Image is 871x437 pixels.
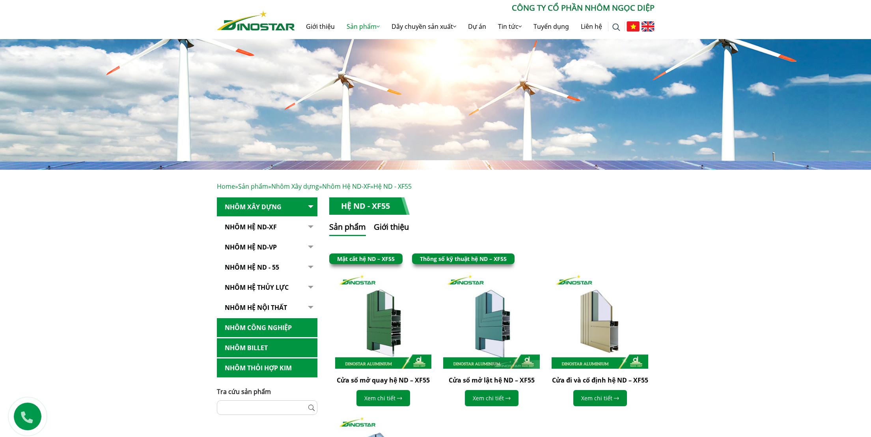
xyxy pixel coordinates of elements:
[217,182,412,191] span: » » » »
[337,376,430,384] a: Cửa sổ mở quay hệ ND – XF55
[217,338,317,358] a: Nhôm Billet
[386,14,462,39] a: Dây chuyền sản xuất
[217,218,317,237] a: Nhôm Hệ ND-XF
[612,23,620,31] img: search
[492,14,528,39] a: Tin tức
[217,11,295,30] img: Nhôm Dinostar
[217,238,317,257] a: Nhôm Hệ ND-VP
[528,14,575,39] a: Tuyển dụng
[465,390,518,406] a: Xem chi tiết
[217,258,317,277] a: NHÔM HỆ ND - 55
[217,278,317,297] a: Nhôm hệ thủy lực
[552,272,648,369] img: Cửa đi và cố định hệ ND – XF55
[449,376,535,384] a: Cửa sổ mở lật hệ ND – XF55
[575,14,608,39] a: Liên hệ
[443,272,540,369] img: Cửa sổ mở lật hệ ND – XF55
[238,182,268,191] a: Sản phẩm
[217,387,271,396] span: Tra cứu sản phẩm
[552,376,648,384] a: Cửa đi và cố định hệ ND – XF55
[373,182,412,191] span: Hệ ND - XF55
[642,21,655,32] img: English
[329,197,410,215] h1: Hệ ND - XF55
[329,221,366,236] button: Sản phẩm
[295,2,655,14] p: CÔNG TY CỔ PHẦN NHÔM NGỌC DIỆP
[356,390,410,406] a: Xem chi tiết
[322,182,370,191] a: Nhôm Hệ ND-XF
[271,182,319,191] a: Nhôm Xây dựng
[420,255,507,263] a: Thông số kỹ thuật hệ ND – XF55
[217,358,317,378] a: Nhôm Thỏi hợp kim
[217,318,317,338] a: Nhôm Công nghiệp
[462,14,492,39] a: Dự án
[374,221,409,236] button: Giới thiệu
[217,182,235,191] a: Home
[217,197,317,217] a: Nhôm Xây dựng
[573,390,627,406] a: Xem chi tiết
[300,14,341,39] a: Giới thiệu
[627,21,640,32] img: Tiếng Việt
[217,298,317,317] a: Nhôm hệ nội thất
[337,255,395,263] a: Mặt cắt hệ ND – XF55
[341,14,386,39] a: Sản phẩm
[335,272,432,369] img: Cửa sổ mở quay hệ ND – XF55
